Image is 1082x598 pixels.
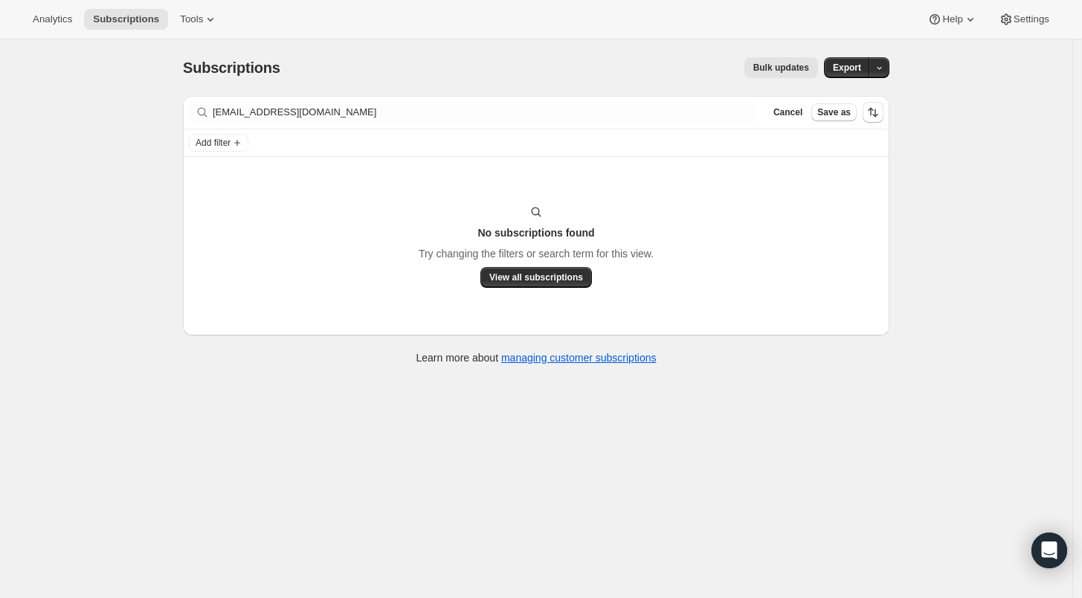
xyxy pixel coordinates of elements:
button: View all subscriptions [480,267,592,288]
span: View all subscriptions [489,271,583,283]
button: Subscriptions [84,9,168,30]
button: Save as [811,103,857,121]
span: Bulk updates [753,62,809,74]
span: Subscriptions [93,13,159,25]
button: Bulk updates [744,57,818,78]
h3: No subscriptions found [477,225,594,240]
span: Help [942,13,962,25]
p: Try changing the filters or search term for this view. [419,246,654,261]
span: Settings [1014,13,1049,25]
button: Export [824,57,870,78]
button: Tools [171,9,227,30]
span: Subscriptions [183,60,280,76]
span: Add filter [196,137,231,149]
a: managing customer subscriptions [501,352,657,364]
span: Save as [817,106,851,118]
button: Analytics [24,9,81,30]
button: Add filter [189,134,248,152]
span: Tools [180,13,203,25]
button: Cancel [767,103,808,121]
input: Filter subscribers [213,102,759,123]
span: Export [833,62,861,74]
span: Analytics [33,13,72,25]
div: Open Intercom Messenger [1031,533,1067,568]
button: Sort the results [863,102,883,123]
button: Settings [990,9,1058,30]
button: Help [918,9,986,30]
p: Learn more about [416,350,657,365]
span: Cancel [773,106,802,118]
